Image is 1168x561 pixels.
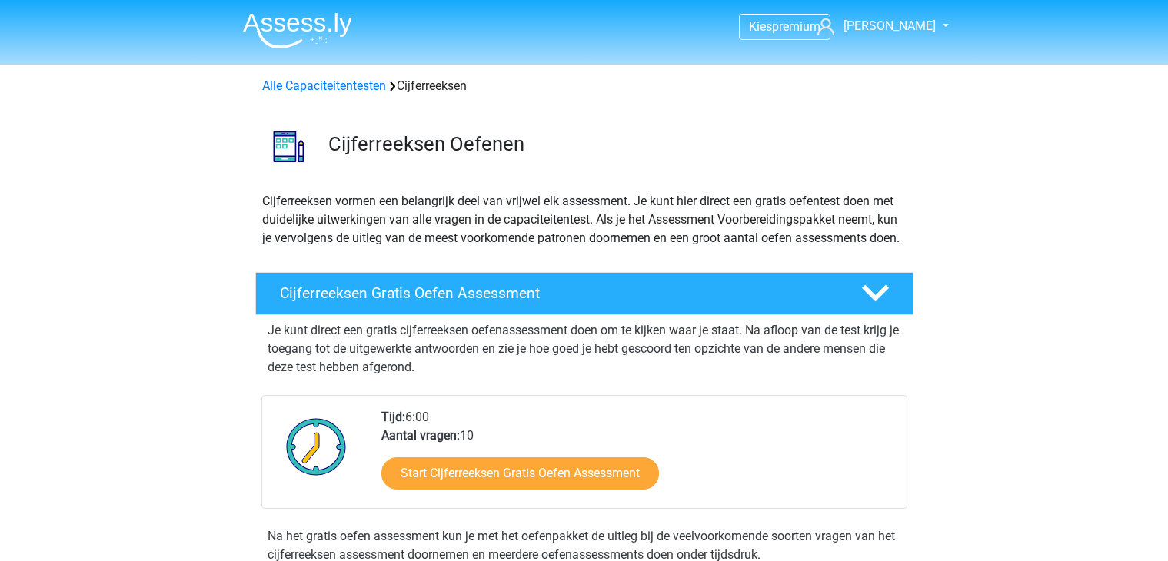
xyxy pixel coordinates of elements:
[249,272,920,315] a: Cijferreeksen Gratis Oefen Assessment
[381,410,405,424] b: Tijd:
[268,321,901,377] p: Je kunt direct een gratis cijferreeksen oefenassessment doen om te kijken waar je staat. Na afloo...
[280,284,837,302] h4: Cijferreeksen Gratis Oefen Assessment
[749,19,772,34] span: Kies
[381,428,460,443] b: Aantal vragen:
[811,17,937,35] a: [PERSON_NAME]
[262,192,907,247] p: Cijferreeksen vormen een belangrijk deel van vrijwel elk assessment. Je kunt hier direct een grat...
[381,457,659,490] a: Start Cijferreeksen Gratis Oefen Assessment
[370,408,906,508] div: 6:00 10
[740,16,830,37] a: Kiespremium
[256,114,321,179] img: cijferreeksen
[844,18,936,33] span: [PERSON_NAME]
[278,408,355,485] img: Klok
[772,19,820,34] span: premium
[243,12,352,48] img: Assessly
[262,78,386,93] a: Alle Capaciteitentesten
[328,132,901,156] h3: Cijferreeksen Oefenen
[256,77,913,95] div: Cijferreeksen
